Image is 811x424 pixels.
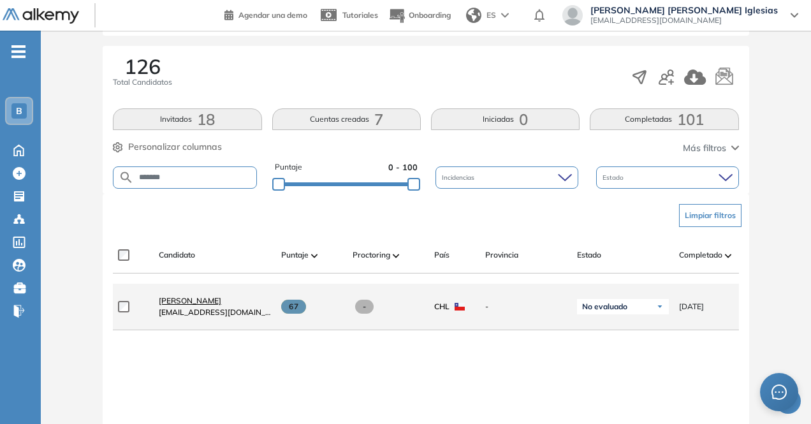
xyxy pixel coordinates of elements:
[388,161,418,173] span: 0 - 100
[434,301,449,312] span: CHL
[679,301,704,312] span: [DATE]
[442,173,477,182] span: Incidencias
[159,295,271,307] a: [PERSON_NAME]
[16,106,22,116] span: B
[596,166,739,189] div: Estado
[342,10,378,20] span: Tutoriales
[683,142,726,155] span: Más filtros
[485,249,518,261] span: Provincia
[159,307,271,318] span: [EMAIL_ADDRESS][DOMAIN_NAME]
[355,300,374,314] span: -
[224,6,307,22] a: Agendar una demo
[311,254,318,258] img: [missing "en.ARROW_ALT" translation]
[656,303,664,311] img: Ícono de flecha
[159,249,195,261] span: Candidato
[486,10,496,21] span: ES
[409,10,451,20] span: Onboarding
[434,249,449,261] span: País
[281,300,306,314] span: 67
[590,15,778,26] span: [EMAIL_ADDRESS][DOMAIN_NAME]
[3,8,79,24] img: Logo
[590,108,738,130] button: Completadas101
[603,173,626,182] span: Estado
[725,254,731,258] img: [missing "en.ARROW_ALT" translation]
[431,108,580,130] button: Iniciadas0
[771,384,787,400] span: message
[679,249,722,261] span: Completado
[388,2,451,29] button: Onboarding
[281,249,309,261] span: Puntaje
[393,254,399,258] img: [missing "en.ARROW_ALT" translation]
[272,108,421,130] button: Cuentas creadas7
[159,296,221,305] span: [PERSON_NAME]
[590,5,778,15] span: [PERSON_NAME] [PERSON_NAME] Iglesias
[353,249,390,261] span: Proctoring
[119,170,134,186] img: SEARCH_ALT
[124,56,161,77] span: 126
[11,50,26,53] i: -
[238,10,307,20] span: Agendar una demo
[683,142,739,155] button: Más filtros
[485,301,567,312] span: -
[113,140,222,154] button: Personalizar columnas
[501,13,509,18] img: arrow
[113,108,261,130] button: Invitados18
[466,8,481,23] img: world
[128,140,222,154] span: Personalizar columnas
[455,303,465,311] img: CHL
[435,166,578,189] div: Incidencias
[679,204,742,227] button: Limpiar filtros
[577,249,601,261] span: Estado
[275,161,302,173] span: Puntaje
[113,77,172,88] span: Total Candidatos
[582,302,627,312] span: No evaluado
